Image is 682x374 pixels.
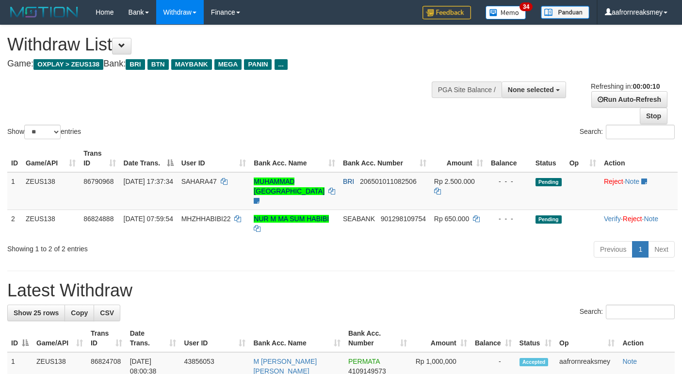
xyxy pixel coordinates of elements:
span: BRI [343,178,354,185]
a: Copy [65,305,94,321]
a: Note [644,215,658,223]
a: MUHAMMAD [GEOGRAPHIC_DATA] [254,178,325,195]
th: Trans ID: activate to sort column ascending [80,145,119,172]
a: Show 25 rows [7,305,65,321]
th: User ID: activate to sort column ascending [178,145,250,172]
th: Status: activate to sort column ascending [516,325,555,352]
a: NUR M MA SUM HABIBI [254,215,329,223]
input: Search: [606,125,675,139]
span: ... [275,59,288,70]
a: Reject [623,215,642,223]
input: Search: [606,305,675,319]
th: Bank Acc. Number: activate to sort column ascending [344,325,411,352]
span: SEABANK [343,215,375,223]
span: Rp 2.500.000 [434,178,475,185]
th: Date Trans.: activate to sort column ascending [126,325,180,352]
td: · [600,172,678,210]
h1: Latest Withdraw [7,281,675,300]
th: Game/API: activate to sort column ascending [22,145,80,172]
th: Amount: activate to sort column ascending [430,145,487,172]
span: Refreshing in: [591,82,660,90]
span: Pending [536,178,562,186]
span: MAYBANK [171,59,212,70]
a: Run Auto-Refresh [591,91,667,108]
a: Note [622,358,637,365]
img: Button%20Memo.svg [486,6,526,19]
span: SAHARA47 [181,178,217,185]
a: Next [648,241,675,258]
img: Feedback.jpg [422,6,471,19]
span: Rp 650.000 [434,215,469,223]
span: CSV [100,309,114,317]
th: Bank Acc. Name: activate to sort column ascending [250,145,339,172]
button: None selected [502,81,566,98]
span: 34 [520,2,533,11]
span: BRI [126,59,145,70]
span: OXPLAY > ZEUS138 [33,59,103,70]
span: [DATE] 07:59:54 [124,215,173,223]
th: Amount: activate to sort column ascending [411,325,471,352]
th: Op: activate to sort column ascending [566,145,600,172]
img: MOTION_logo.png [7,5,81,19]
label: Search: [580,125,675,139]
a: Note [625,178,639,185]
label: Search: [580,305,675,319]
th: Trans ID: activate to sort column ascending [87,325,126,352]
th: Action [600,145,678,172]
div: - - - [491,177,528,186]
span: MEGA [214,59,242,70]
th: Balance: activate to sort column ascending [471,325,516,352]
a: Verify [604,215,621,223]
a: Previous [594,241,633,258]
div: Showing 1 to 2 of 2 entries [7,240,277,254]
h4: Game: Bank: [7,59,445,69]
th: Date Trans.: activate to sort column descending [120,145,178,172]
th: ID [7,145,22,172]
a: Stop [640,108,667,124]
th: Status [532,145,566,172]
td: 1 [7,172,22,210]
span: None selected [508,86,554,94]
span: [DATE] 17:37:34 [124,178,173,185]
a: CSV [94,305,120,321]
th: Bank Acc. Number: activate to sort column ascending [339,145,430,172]
th: User ID: activate to sort column ascending [180,325,249,352]
td: 2 [7,210,22,237]
span: Copy [71,309,88,317]
div: - - - [491,214,528,224]
td: ZEUS138 [22,210,80,237]
span: MHZHHABIBI22 [181,215,231,223]
th: Game/API: activate to sort column ascending [32,325,87,352]
span: Pending [536,215,562,224]
th: ID: activate to sort column descending [7,325,32,352]
span: Copy 206501011082506 to clipboard [360,178,417,185]
img: panduan.png [541,6,589,19]
td: · · [600,210,678,237]
th: Op: activate to sort column ascending [555,325,618,352]
span: 86824888 [83,215,114,223]
a: Reject [604,178,623,185]
div: PGA Site Balance / [432,81,502,98]
span: BTN [147,59,169,70]
span: 86790968 [83,178,114,185]
h1: Withdraw List [7,35,445,54]
strong: 00:00:10 [633,82,660,90]
td: ZEUS138 [22,172,80,210]
span: Copy 901298109754 to clipboard [381,215,426,223]
label: Show entries [7,125,81,139]
th: Balance [487,145,532,172]
span: Accepted [520,358,549,366]
span: Show 25 rows [14,309,59,317]
th: Action [618,325,675,352]
a: 1 [632,241,649,258]
th: Bank Acc. Name: activate to sort column ascending [249,325,344,352]
span: PERMATA [348,358,380,365]
select: Showentries [24,125,61,139]
span: PANIN [244,59,272,70]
